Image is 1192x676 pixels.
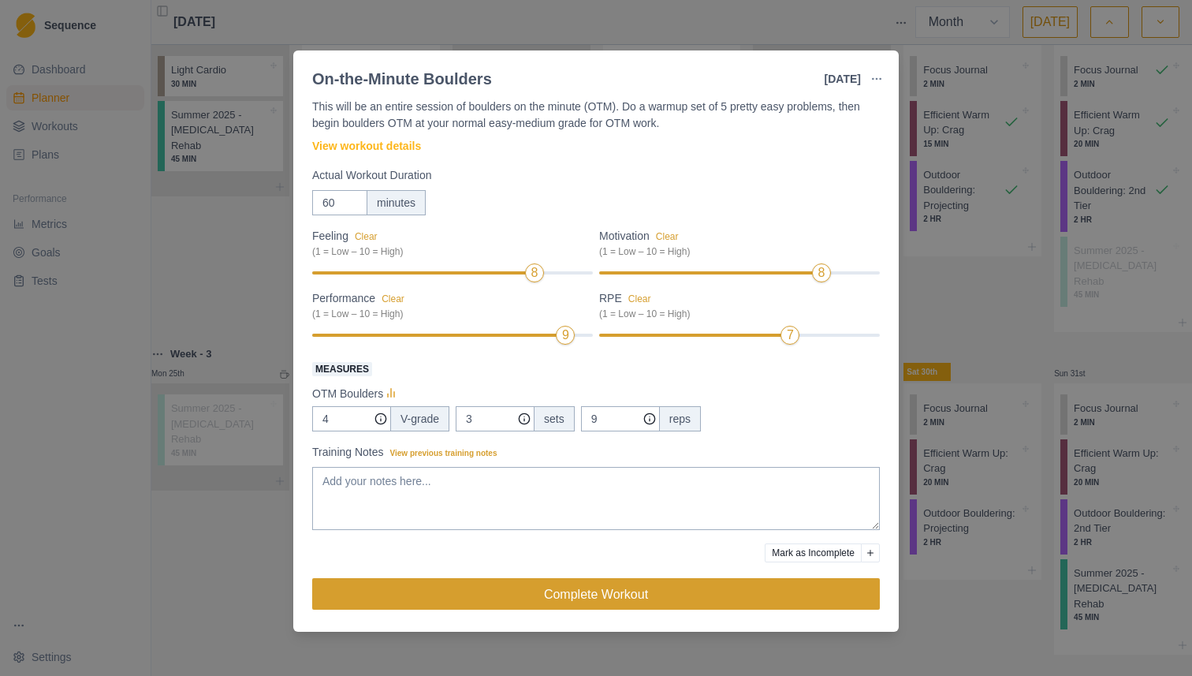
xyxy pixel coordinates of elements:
span: View previous training notes [390,449,497,458]
div: reps [659,406,701,431]
label: Training Notes [312,444,870,461]
button: Motivation(1 = Low – 10 = High) [656,231,679,242]
label: Actual Workout Duration [312,167,870,184]
button: Add reason [861,543,880,562]
div: On-the-Minute Boulders [312,67,492,91]
p: This will be an entire session of boulders on the minute (OTM). Do a warmup set of 5 pretty easy ... [312,99,880,132]
label: Feeling [312,228,583,259]
label: Performance [312,290,583,321]
button: Performance(1 = Low – 10 = High) [382,293,404,304]
div: (1 = Low – 10 = High) [599,245,870,259]
label: RPE [599,290,870,321]
div: minutes [367,190,426,215]
div: sets [534,406,575,431]
span: Measures [312,362,372,376]
div: 9 [562,326,569,345]
button: Complete Workout [312,578,880,610]
p: OTM Boulders [312,386,383,402]
button: Mark as Incomplete [765,543,862,562]
button: Feeling(1 = Low – 10 = High) [355,231,378,242]
p: [DATE] [825,71,861,88]
div: (1 = Low – 10 = High) [312,245,583,259]
div: (1 = Low – 10 = High) [312,307,583,321]
a: View workout details [312,138,421,155]
div: V-grade [390,406,449,431]
div: (1 = Low – 10 = High) [599,307,870,321]
label: Motivation [599,228,870,259]
div: 8 [531,263,538,282]
button: RPE(1 = Low – 10 = High) [628,293,651,304]
div: 7 [787,326,794,345]
div: 8 [818,263,825,282]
